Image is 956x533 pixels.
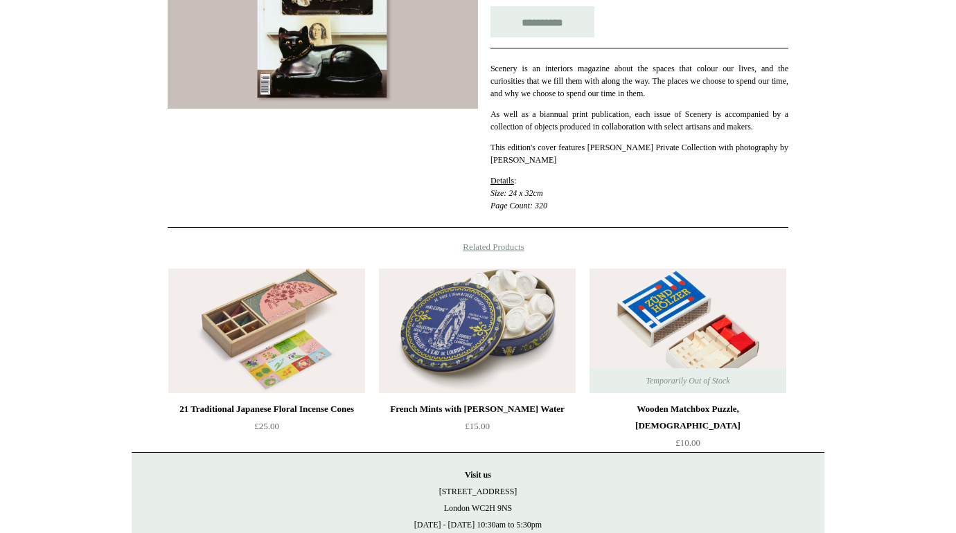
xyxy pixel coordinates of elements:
h4: Related Products [132,242,824,253]
a: Wooden Matchbox Puzzle, Church Wooden Matchbox Puzzle, Church Temporarily Out of Stock [590,269,786,393]
p: Scenery is an interiors magazine about the spaces that colour our lives, and the curiosities that... [490,62,788,100]
div: 21 Traditional Japanese Floral Incense Cones [172,401,362,417]
a: French Mints with Lourdes Water French Mints with Lourdes Water [379,269,576,393]
p: : [490,174,788,212]
a: 21 Traditional Japanese Floral Incense Cones £25.00 [168,401,365,458]
span: £15.00 [465,421,490,431]
img: Wooden Matchbox Puzzle, Church [590,269,786,393]
img: French Mints with Lourdes Water [379,269,576,393]
div: Wooden Matchbox Puzzle, [DEMOGRAPHIC_DATA] [593,401,783,434]
a: 21 Traditional Japanese Floral Incense Cones 21 Traditional Japanese Floral Incense Cones [168,269,365,393]
span: Temporarily Out of Stock [632,368,743,393]
a: French Mints with [PERSON_NAME] Water £15.00 [379,401,576,458]
span: This edition's cover features [PERSON_NAME] Private Collection with p [490,143,740,152]
span: £25.00 [254,421,279,431]
div: French Mints with [PERSON_NAME] Water [382,401,572,417]
span: Details [490,176,514,186]
span: £10.00 [675,437,700,448]
strong: Visit us [465,470,491,480]
a: Wooden Matchbox Puzzle, [DEMOGRAPHIC_DATA] £10.00 [590,401,786,458]
img: 21 Traditional Japanese Floral Incense Cones [168,269,365,393]
p: As well as a biannual print publication, each issue of Scenery is accompanied by a collection of ... [490,108,788,133]
em: Page Count: 320 [490,201,547,210]
em: Size: 24 x 32cm [490,188,543,198]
